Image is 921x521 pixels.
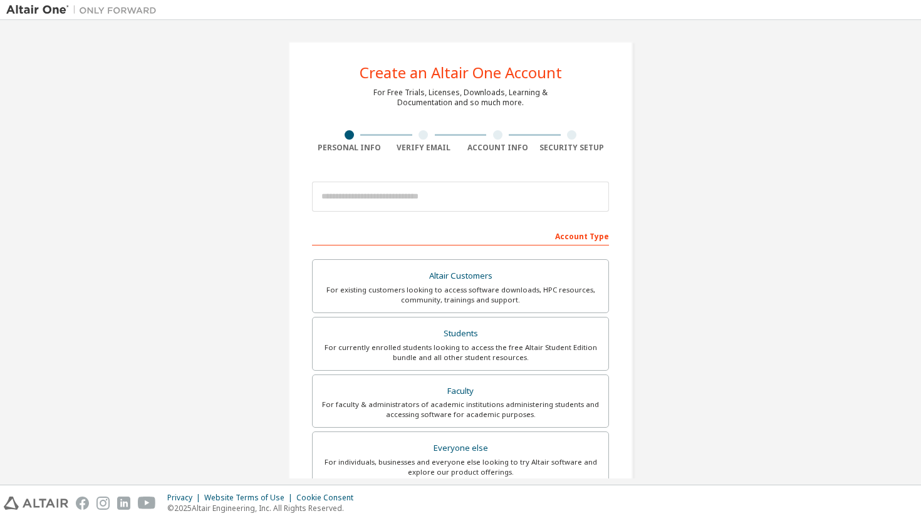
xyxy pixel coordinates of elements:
div: Website Terms of Use [204,493,296,503]
img: altair_logo.svg [4,497,68,510]
div: Verify Email [387,143,461,153]
div: Faculty [320,383,601,400]
img: instagram.svg [96,497,110,510]
p: © 2025 Altair Engineering, Inc. All Rights Reserved. [167,503,361,513]
div: Personal Info [312,143,387,153]
div: Security Setup [535,143,610,153]
div: For Free Trials, Licenses, Downloads, Learning & Documentation and so much more. [373,88,548,108]
div: Students [320,325,601,343]
div: For existing customers looking to access software downloads, HPC resources, community, trainings ... [320,285,601,305]
div: For currently enrolled students looking to access the free Altair Student Edition bundle and all ... [320,343,601,363]
div: Account Info [460,143,535,153]
div: Create an Altair One Account [360,65,562,80]
img: Altair One [6,4,163,16]
div: Altair Customers [320,267,601,285]
img: youtube.svg [138,497,156,510]
div: Cookie Consent [296,493,361,503]
div: Privacy [167,493,204,503]
img: linkedin.svg [117,497,130,510]
div: Everyone else [320,440,601,457]
img: facebook.svg [76,497,89,510]
div: For individuals, businesses and everyone else looking to try Altair software and explore our prod... [320,457,601,477]
div: For faculty & administrators of academic institutions administering students and accessing softwa... [320,400,601,420]
div: Account Type [312,225,609,245]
